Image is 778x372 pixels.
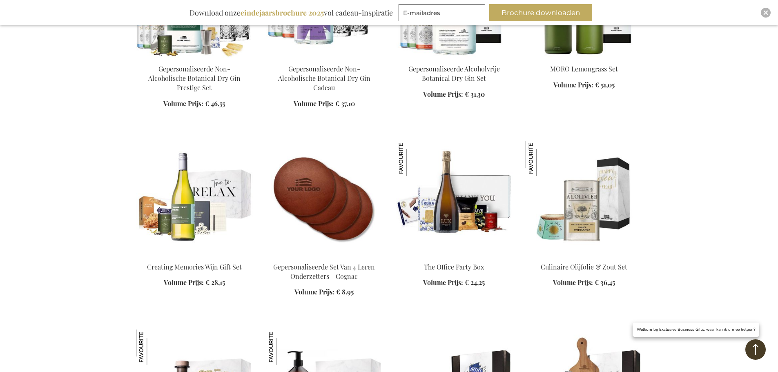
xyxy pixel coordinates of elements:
span: € 24,25 [465,278,485,287]
div: Download onze vol cadeau-inspiratie [186,4,397,21]
span: € 8,95 [336,287,354,296]
span: Volume Prijs: [294,287,334,296]
div: Close [761,8,771,18]
img: Personalised White Wine [136,141,253,255]
a: Personalised Non-Alcoholic Botanical Dry Gin Gift [266,54,383,62]
span: € 46,55 [205,99,225,108]
img: The Gift Label Hand & Keuken Set [266,330,301,365]
span: Volume Prijs: [553,80,593,89]
span: Volume Prijs: [423,90,463,98]
span: € 37,10 [335,99,355,108]
span: € 51,05 [595,80,615,89]
a: MORO Lemongrass Set [550,65,618,73]
a: Volume Prijs: € 28,15 [164,278,225,287]
img: Culinaire Olijfolie & Zout Set [526,141,561,176]
img: Close [763,10,768,15]
a: Personalised Non-Alcoholic Botanical Dry Gin Set [396,54,513,62]
span: € 36,45 [595,278,615,287]
img: The Office Party Box [396,141,513,255]
a: Creating Memories Wijn Gift Set [147,263,242,271]
a: Personalised White Wine [136,252,253,260]
a: Gepersonaliseerde Non-Alcoholische Botanical Dry Gin Cadeau [278,65,370,92]
a: Gepersonaliseerde Non-Alcoholische Botanical Dry Gin Prestige Set [148,65,241,92]
img: Gepersonaliseerde Set Van 4 Leren Onderzetters - Cognac [266,141,383,255]
a: Volume Prijs: € 24,25 [423,278,485,287]
input: E-mailadres [399,4,485,21]
a: The Office Party Box [424,263,484,271]
span: Volume Prijs: [163,99,203,108]
a: Gepersonaliseerde Set Van 4 Leren Onderzetters - Cognac [266,252,383,260]
a: Personalised Non-Alcoholic Botanical Dry Gin Prestige Set [136,54,253,62]
span: Volume Prijs: [164,278,204,287]
button: Brochure downloaden [489,4,592,21]
a: Volume Prijs: € 46,55 [163,99,225,109]
b: eindejaarsbrochure 2025 [241,8,324,18]
a: Gepersonaliseerde Alcoholvrije Botanical Dry Gin Set [408,65,500,82]
a: Volume Prijs: € 31,30 [423,90,485,99]
span: Volume Prijs: [423,278,463,287]
a: Volume Prijs: € 51,05 [553,80,615,90]
a: Volume Prijs: € 8,95 [294,287,354,297]
a: Volume Prijs: € 36,45 [553,278,615,287]
img: Olive & Salt Culinary Set [526,141,642,255]
a: MORO Lemongrass Set [526,54,642,62]
span: € 28,15 [205,278,225,287]
img: Gepersonaliseerde Gin Tonic Prestige Set [136,330,171,365]
a: Volume Prijs: € 37,10 [294,99,355,109]
form: marketing offers and promotions [399,4,488,24]
span: Volume Prijs: [553,278,593,287]
a: Olive & Salt Culinary Set Culinaire Olijfolie & Zout Set [526,252,642,260]
a: Culinaire Olijfolie & Zout Set [541,263,627,271]
img: The Office Party Box [396,141,431,176]
a: The Office Party Box The Office Party Box [396,252,513,260]
a: Gepersonaliseerde Set Van 4 Leren Onderzetters - Cognac [273,263,375,281]
span: Volume Prijs: [294,99,334,108]
span: € 31,30 [465,90,485,98]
